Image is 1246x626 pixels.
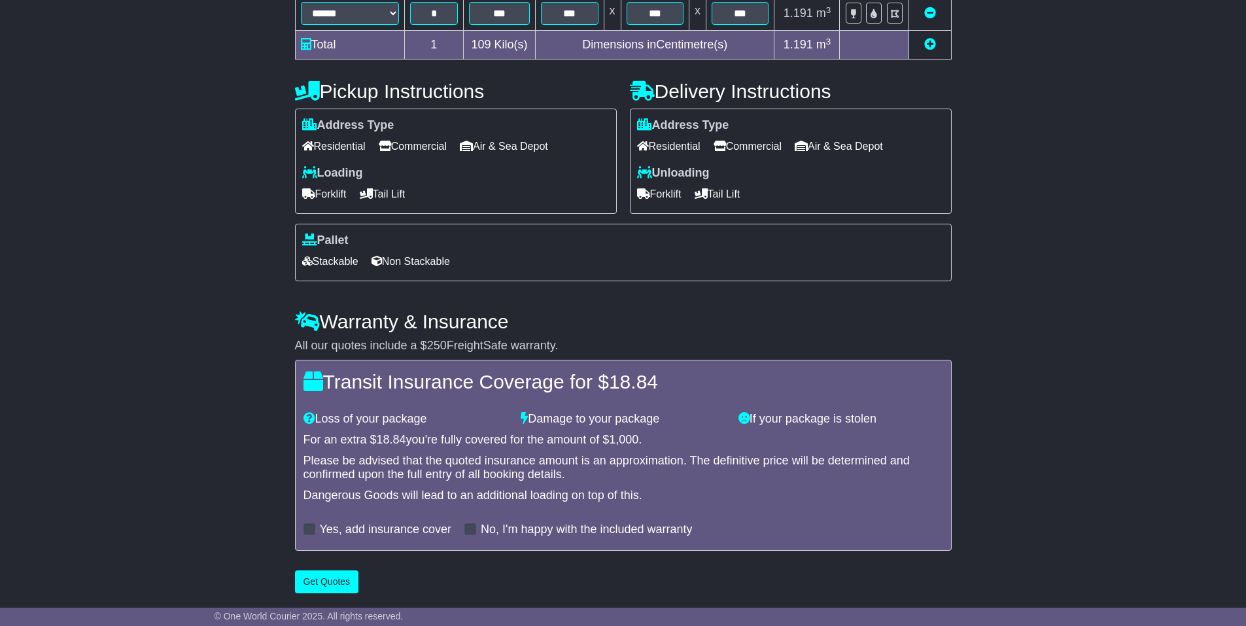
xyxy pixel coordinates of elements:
td: 1 [404,31,464,60]
label: Unloading [637,166,710,181]
label: Address Type [302,118,394,133]
span: Residential [302,136,366,156]
label: Address Type [637,118,729,133]
div: If your package is stolen [732,412,950,426]
span: Commercial [379,136,447,156]
h4: Delivery Instructions [630,80,952,102]
span: Air & Sea Depot [460,136,548,156]
label: Yes, add insurance cover [320,523,451,537]
span: 1.191 [784,38,813,51]
sup: 3 [826,5,831,15]
td: Kilo(s) [464,31,536,60]
span: Tail Lift [695,184,740,204]
label: Pallet [302,234,349,248]
div: For an extra $ you're fully covered for the amount of $ . [303,433,943,447]
span: 1.191 [784,7,813,20]
h4: Warranty & Insurance [295,311,952,332]
span: Non Stackable [372,251,450,271]
a: Add new item [924,38,936,51]
div: Dangerous Goods will lead to an additional loading on top of this. [303,489,943,503]
span: Forklift [637,184,682,204]
span: Tail Lift [360,184,406,204]
div: Loss of your package [297,412,515,426]
span: 250 [427,339,447,352]
span: Air & Sea Depot [795,136,883,156]
label: No, I'm happy with the included warranty [481,523,693,537]
span: Forklift [302,184,347,204]
span: m [816,38,831,51]
span: Stackable [302,251,358,271]
span: 18.84 [609,371,658,392]
span: 109 [472,38,491,51]
td: Total [295,31,404,60]
span: Residential [637,136,701,156]
a: Remove this item [924,7,936,20]
span: m [816,7,831,20]
span: 18.84 [377,433,406,446]
div: All our quotes include a $ FreightSafe warranty. [295,339,952,353]
span: © One World Courier 2025. All rights reserved. [215,611,404,621]
span: Commercial [714,136,782,156]
label: Loading [302,166,363,181]
h4: Transit Insurance Coverage for $ [303,371,943,392]
sup: 3 [826,37,831,46]
h4: Pickup Instructions [295,80,617,102]
div: Damage to your package [514,412,732,426]
div: Please be advised that the quoted insurance amount is an approximation. The definitive price will... [303,454,943,482]
span: 1,000 [609,433,638,446]
td: Dimensions in Centimetre(s) [536,31,774,60]
button: Get Quotes [295,570,359,593]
